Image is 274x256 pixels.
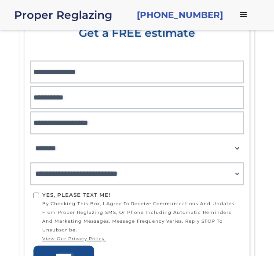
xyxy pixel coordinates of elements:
span: by checking this box, I agree to receive communications and updates from Proper Reglazing SMS, or... [42,199,241,243]
a: view our privacy policy. [42,235,241,243]
a: home [14,9,130,21]
div: Proper Reglazing [14,9,130,21]
div: menu [230,2,256,28]
div: Yes, Please text me! [42,191,241,199]
input: Yes, Please text me!by checking this box, I agree to receive communications and updates from Prop... [33,192,39,198]
a: [PHONE_NUMBER] [137,9,223,21]
div: Get a FREE estimate [33,27,241,64]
